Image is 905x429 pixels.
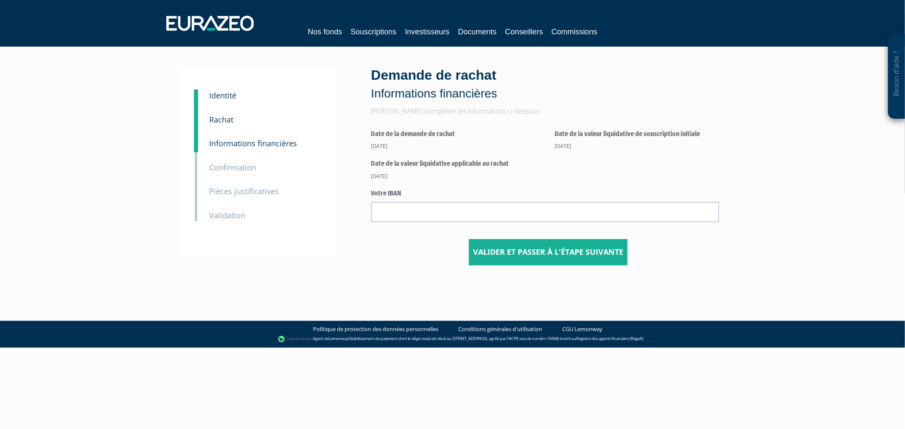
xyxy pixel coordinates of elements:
a: Registre des agents financiers (Regafi) [576,336,643,341]
div: [DATE] [555,142,719,150]
small: Pièces justificatives [210,186,279,196]
a: 1 [194,89,198,106]
label: Votre IBAN [371,189,719,198]
a: 3 [194,126,198,152]
small: Confirmation [210,162,257,173]
label: Date de la demande de rachat [371,129,542,139]
div: [DATE] [371,172,542,180]
small: Informations financières [210,138,297,148]
a: Politique de protection des données personnelles [313,325,438,333]
a: Investisseurs [405,26,449,38]
a: Nos fonds [308,26,342,38]
a: Conditions générales d'utilisation [458,325,542,333]
img: 1732889491-logotype_eurazeo_blanc_rvb.png [166,16,254,31]
a: Souscriptions [350,26,396,38]
img: logo-lemonway.png [278,335,311,343]
a: Commissions [552,26,597,38]
a: Conseillers [505,26,543,38]
div: Demande de rachat [371,66,726,102]
small: Identité [210,90,237,100]
p: Besoin d'aide ? [892,39,902,115]
a: Lemonway [329,336,348,341]
p: Informations financières [371,85,726,102]
a: Documents [458,26,497,38]
label: Date de la valeur liquidative de souscription initiale [555,129,719,139]
a: 2 [194,102,198,128]
a: CGU Lemonway [562,325,602,333]
small: Rachat [210,114,234,125]
button: Valider et passer à l'étape suivante [469,239,628,265]
label: Date de la valeur liquidative applicable au rachat [371,159,542,169]
small: Validation [210,210,246,220]
p: [PERSON_NAME] compléter les informations ci-dessous [371,106,726,116]
div: [DATE] [371,142,542,150]
div: - Agent de (établissement de paiement dont le siège social est situé au [STREET_ADDRESS], agréé p... [8,335,897,343]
